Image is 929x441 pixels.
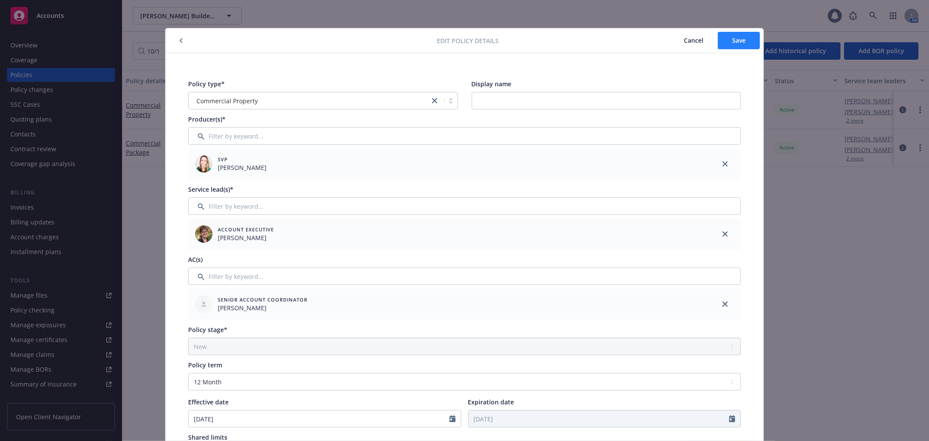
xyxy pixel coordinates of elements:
[188,268,741,285] input: Filter by keyword...
[189,410,449,427] input: MM/DD/YYYY
[188,185,233,193] span: Service lead(s)*
[218,226,274,233] span: Account Executive
[218,163,267,172] span: [PERSON_NAME]
[188,115,226,123] span: Producer(s)*
[684,36,703,44] span: Cancel
[720,299,730,309] a: close
[720,159,730,169] a: close
[468,398,514,406] span: Expiration date
[218,233,274,242] span: [PERSON_NAME]
[193,96,425,105] span: Commercial Property
[732,36,746,44] span: Save
[218,156,267,163] span: SVP
[718,32,760,49] button: Save
[472,80,512,88] span: Display name
[449,415,456,422] svg: Calendar
[188,361,222,369] span: Policy term
[218,303,307,312] span: [PERSON_NAME]
[188,326,227,334] span: Policy stage*
[469,410,730,427] input: MM/DD/YYYY
[669,32,718,49] button: Cancel
[195,155,213,173] img: employee photo
[188,80,225,88] span: Policy type*
[188,255,203,264] span: AC(s)
[196,96,258,105] span: Commercial Property
[437,36,499,45] span: Edit policy details
[720,229,730,239] a: close
[188,398,229,406] span: Effective date
[188,197,741,215] input: Filter by keyword...
[729,415,735,422] svg: Calendar
[188,127,741,145] input: Filter by keyword...
[429,95,440,106] a: close
[195,225,213,243] img: employee photo
[218,296,307,303] span: Senior Account Coordinator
